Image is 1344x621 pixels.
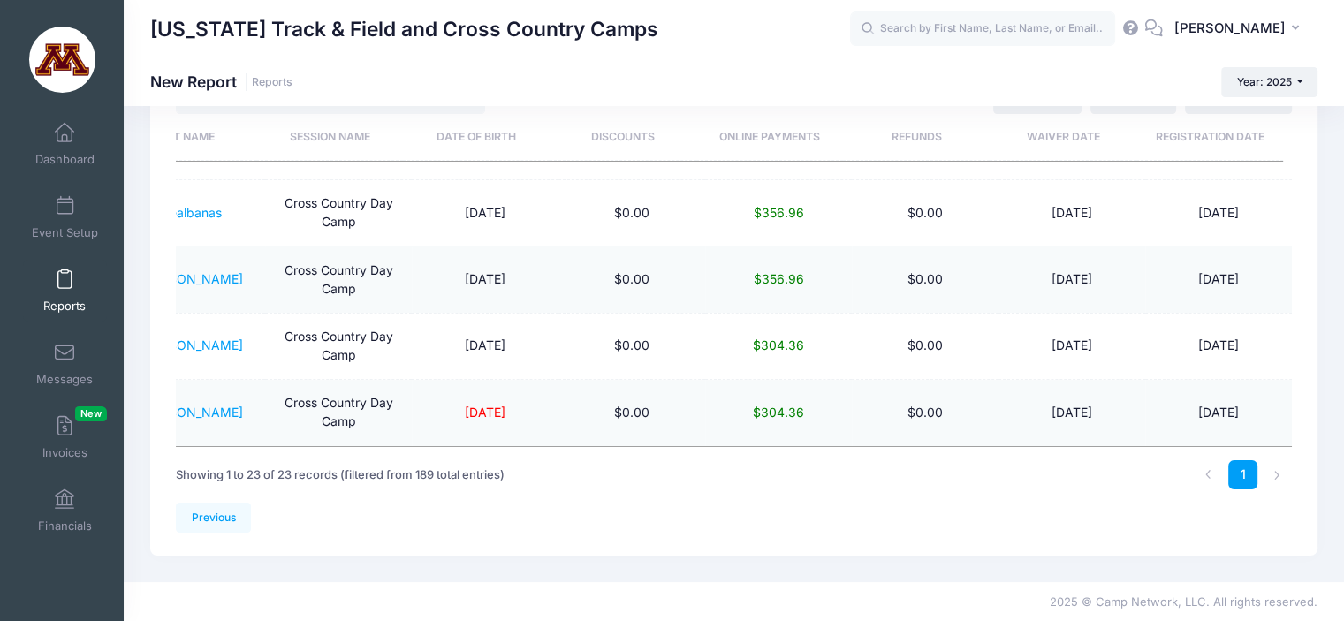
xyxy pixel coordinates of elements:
[1145,380,1292,445] td: [DATE]
[753,337,804,352] span: $304.36
[23,333,107,395] a: Messages
[614,337,649,352] span: $0.00
[1136,114,1283,161] th: Registration Date: activate to sort column ascending
[141,337,243,352] a: [PERSON_NAME]
[907,205,943,220] span: $0.00
[550,114,696,161] th: Discounts: activate to sort column ascending
[754,205,804,220] span: $356.96
[614,405,649,420] span: $0.00
[29,27,95,93] img: Minnesota Track & Field and Cross Country Camps
[696,114,843,161] th: Online Payments: activate to sort column ascending
[465,337,505,352] span: [DATE]
[1228,460,1257,489] a: 1
[1050,594,1317,609] span: 2025 © Camp Network, LLC. All rights reserved.
[403,114,550,161] th: Date of Birth: activate to sort column ascending
[23,186,107,248] a: Event Setup
[252,76,292,89] a: Reports
[614,271,649,286] span: $0.00
[1163,9,1317,49] button: [PERSON_NAME]
[141,405,243,420] a: [PERSON_NAME]
[176,455,505,496] div: Showing 1 to 23 of 23 records (filtered from 189 total entries)
[990,114,1136,161] th: Waiver Date: activate to sort column ascending
[150,9,658,49] h1: [US_STATE] Track & Field and Cross Country Camps
[753,405,804,420] span: $304.36
[32,225,98,240] span: Event Setup
[150,72,292,91] h1: New Report
[1145,246,1292,313] td: [DATE]
[999,314,1145,380] td: [DATE]
[265,380,412,445] td: Cross Country Day Camp
[75,406,107,421] span: New
[850,11,1115,47] input: Search by First Name, Last Name, or Email...
[176,503,251,533] a: Previous
[1174,19,1286,38] span: [PERSON_NAME]
[465,405,505,420] span: [DATE]
[999,380,1145,445] td: [DATE]
[42,445,87,460] span: Invoices
[843,114,990,161] th: Refunds: activate to sort column ascending
[265,314,412,380] td: Cross Country Day Camp
[110,114,256,161] th: Last Name: activate to sort column ascending
[907,405,943,420] span: $0.00
[43,299,86,314] span: Reports
[999,246,1145,313] td: [DATE]
[907,337,943,352] span: $0.00
[23,260,107,322] a: Reports
[465,271,505,286] span: [DATE]
[23,113,107,175] a: Dashboard
[1221,67,1317,97] button: Year: 2025
[38,519,92,534] span: Financials
[265,180,412,246] td: Cross Country Day Camp
[265,246,412,313] td: Cross Country Day Camp
[614,205,649,220] span: $0.00
[754,271,804,286] span: $356.96
[23,480,107,541] a: Financials
[465,205,505,220] span: [DATE]
[999,180,1145,246] td: [DATE]
[141,271,243,286] a: [PERSON_NAME]
[36,372,93,387] span: Messages
[907,271,943,286] span: $0.00
[35,152,95,167] span: Dashboard
[23,406,107,468] a: InvoicesNew
[1237,75,1292,88] span: Year: 2025
[1145,180,1292,246] td: [DATE]
[162,205,222,220] a: Realbanas
[1145,314,1292,380] td: [DATE]
[256,114,403,161] th: Session Name: activate to sort column ascending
